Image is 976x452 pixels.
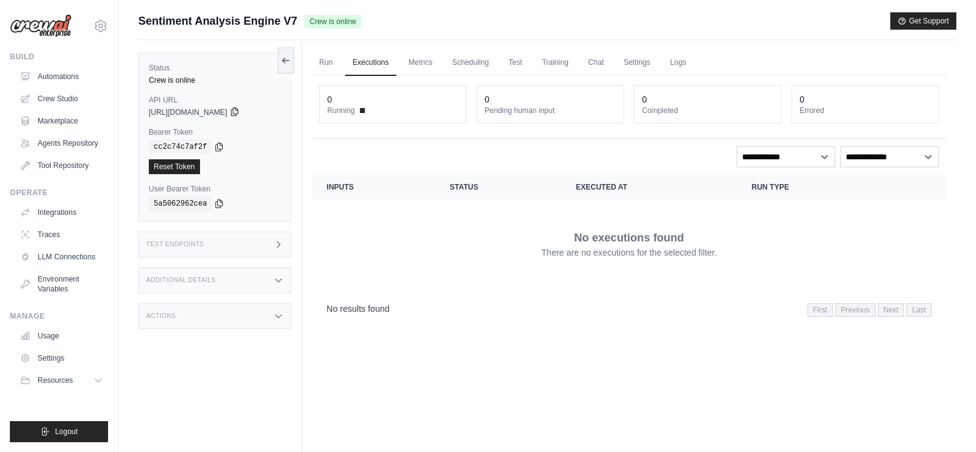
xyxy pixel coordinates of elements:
img: Logo [10,14,72,38]
dt: Pending human input [485,106,616,115]
a: Chat [581,50,611,76]
h3: Additional Details [146,277,215,284]
p: There are no executions for the selected filter. [541,246,717,259]
th: Inputs [312,175,435,199]
div: Manage [10,311,108,321]
a: Marketplace [15,111,108,131]
button: Get Support [890,12,956,30]
a: Crew Studio [15,89,108,109]
nav: Pagination [807,303,932,317]
span: First [807,303,833,317]
div: 0 [642,93,647,106]
div: Operate [10,188,108,198]
a: Usage [15,326,108,346]
th: Status [435,175,561,199]
label: API URL [149,95,281,105]
section: Crew executions table [312,175,946,325]
button: Resources [15,370,108,390]
code: 5a5062962cea [149,196,212,211]
a: Settings [616,50,657,76]
button: Logout [10,421,108,442]
a: Test [501,50,530,76]
a: Environment Variables [15,269,108,299]
span: Next [878,303,904,317]
a: Run [312,50,340,76]
a: Settings [15,348,108,368]
span: Sentiment Analysis Engine V7 [138,12,297,30]
th: Run Type [736,175,882,199]
span: [URL][DOMAIN_NAME] [149,107,227,117]
dt: Completed [642,106,774,115]
span: Running [327,106,355,115]
code: cc2c74c7af2f [149,140,212,154]
a: Tool Repository [15,156,108,175]
div: 0 [799,93,804,106]
a: Training [535,50,576,76]
a: Scheduling [444,50,496,76]
p: No results found [327,303,390,315]
a: Metrics [401,50,440,76]
a: Logs [662,50,693,76]
div: 0 [327,93,332,106]
th: Executed at [561,175,737,199]
a: Reset Token [149,159,200,174]
dt: Errored [799,106,931,115]
p: No executions found [574,229,684,246]
a: LLM Connections [15,247,108,267]
a: Executions [345,50,396,76]
a: Integrations [15,203,108,222]
a: Automations [15,67,108,86]
h3: Test Endpoints [146,241,204,248]
span: Crew is online [304,15,361,28]
label: User Bearer Token [149,184,281,194]
span: Resources [38,375,73,385]
label: Status [149,63,281,73]
a: Agents Repository [15,133,108,153]
a: Traces [15,225,108,245]
nav: Pagination [312,293,946,325]
div: 0 [485,93,490,106]
label: Bearer Token [149,127,281,137]
div: Crew is online [149,75,281,85]
span: Previous [835,303,875,317]
span: Logout [55,427,78,437]
div: Build [10,52,108,62]
iframe: Chat Widget [914,393,976,452]
span: Last [906,303,932,317]
h3: Actions [146,312,176,320]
